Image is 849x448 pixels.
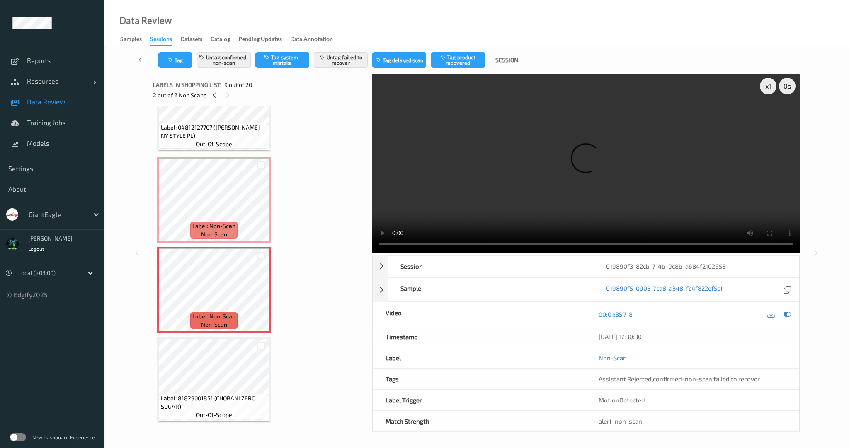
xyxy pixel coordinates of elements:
[161,123,267,140] span: Label: 04812127707 ([PERSON_NAME] NY STYLE PL)
[238,34,290,45] a: Pending Updates
[238,35,282,45] div: Pending Updates
[431,52,485,68] button: Tag product recovered
[599,354,627,362] a: Non-Scan
[373,390,586,410] div: Label Trigger
[653,375,712,383] span: confirmed-non-scan
[290,34,341,45] a: Data Annotation
[211,35,230,45] div: Catalog
[153,90,366,100] div: 2 out of 2 Non Scans
[599,310,633,318] a: 00:01:35.718
[197,52,251,68] button: Untag confirmed-non-scan
[372,52,426,68] button: Tag delayed scan
[192,312,235,320] span: Label: Non-Scan
[373,411,586,431] div: Match Strength
[119,17,172,25] div: Data Review
[192,222,235,230] span: Label: Non-Scan
[599,332,786,341] div: [DATE] 17:30:30
[150,35,172,46] div: Sessions
[599,417,786,425] div: alert-non-scan
[606,284,723,295] a: 019890f5-0905-7ca8-a348-fc4f822ef5c1
[779,78,796,94] div: 0 s
[314,52,368,68] button: Untag failed to recover
[120,34,150,45] a: Samples
[180,34,211,45] a: Datasets
[153,81,221,89] span: Labels in shopping list:
[180,35,202,45] div: Datasets
[196,411,232,419] span: out-of-scope
[120,35,142,45] div: Samples
[713,375,760,383] span: failed to recover
[373,369,586,389] div: Tags
[196,140,232,148] span: out-of-scope
[388,256,593,277] div: Session
[599,375,652,383] span: Assistant Rejected
[373,277,799,302] div: Sample019890f5-0905-7ca8-a348-fc4f822ef5c1
[594,256,799,277] div: 019890f3-82cb-714b-9c8b-a684f2102658
[255,52,309,68] button: Tag system-mistake
[373,326,586,347] div: Timestamp
[224,81,252,89] span: 9 out of 20
[586,390,799,410] div: MotionDetected
[150,34,180,46] a: Sessions
[201,320,227,329] span: non-scan
[161,394,267,411] span: Label: 81829001851 (CHOBANI ZERO SUGAR)
[201,230,227,238] span: non-scan
[373,255,799,277] div: Session019890f3-82cb-714b-9c8b-a684f2102658
[373,347,586,368] div: Label
[373,302,586,326] div: Video
[495,56,519,64] span: Session:
[158,52,192,68] button: Tag
[760,78,776,94] div: x 1
[599,375,760,383] span: , ,
[290,35,333,45] div: Data Annotation
[211,34,238,45] a: Catalog
[388,278,593,301] div: Sample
